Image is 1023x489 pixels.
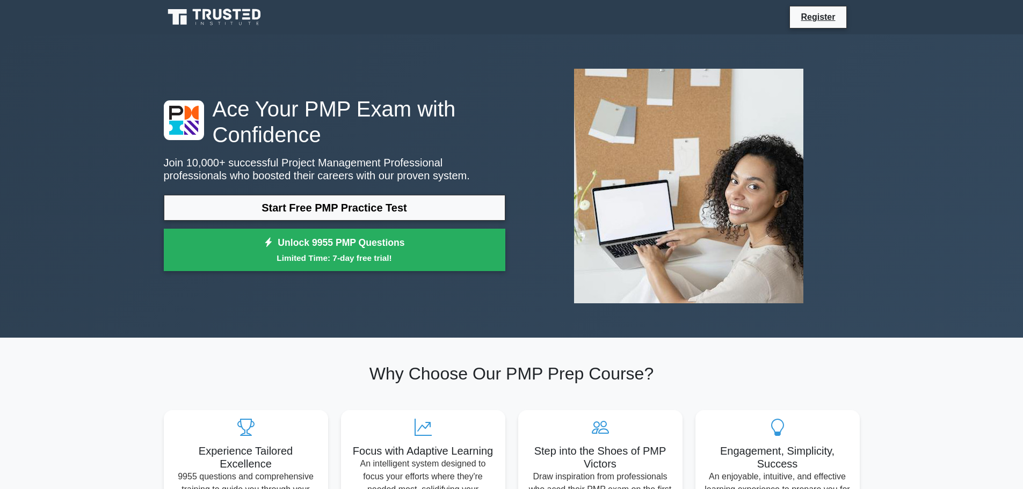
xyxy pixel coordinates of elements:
h5: Experience Tailored Excellence [172,444,320,470]
a: Start Free PMP Practice Test [164,195,505,221]
a: Register [794,10,841,24]
p: Join 10,000+ successful Project Management Professional professionals who boosted their careers w... [164,156,505,182]
a: Unlock 9955 PMP QuestionsLimited Time: 7-day free trial! [164,229,505,272]
h5: Focus with Adaptive Learning [350,444,497,457]
h2: Why Choose Our PMP Prep Course? [164,363,860,384]
h5: Step into the Shoes of PMP Victors [527,444,674,470]
small: Limited Time: 7-day free trial! [177,252,492,264]
h5: Engagement, Simplicity, Success [704,444,851,470]
h1: Ace Your PMP Exam with Confidence [164,96,505,148]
